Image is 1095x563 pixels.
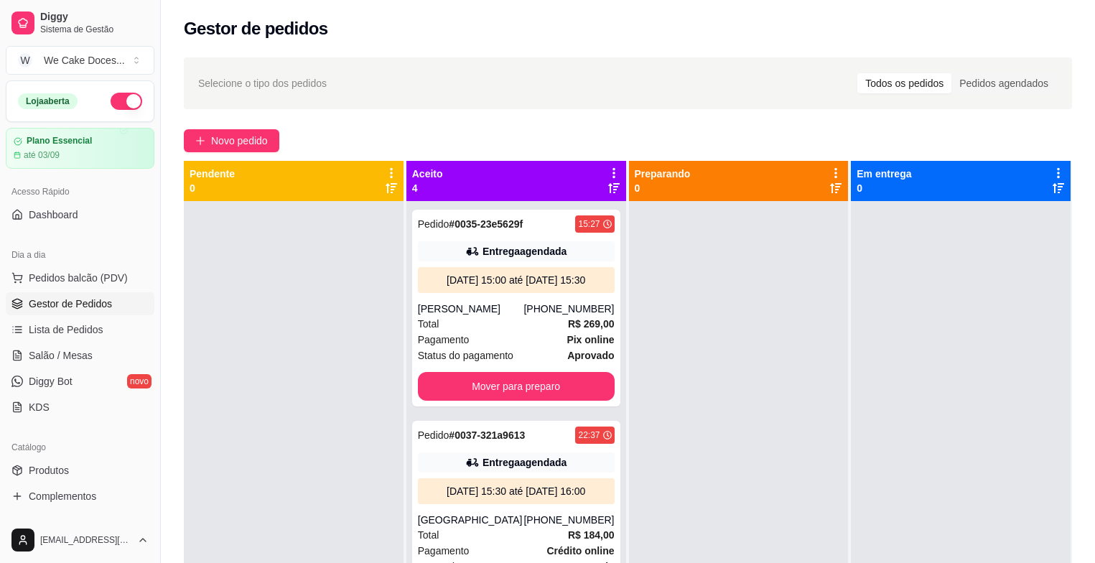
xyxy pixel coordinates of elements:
[29,463,69,478] span: Produtos
[951,73,1056,93] div: Pedidos agendados
[40,24,149,35] span: Sistema de Gestão
[6,46,154,75] button: Select a team
[418,332,470,348] span: Pagamento
[418,513,524,527] div: [GEOGRAPHIC_DATA]
[857,167,911,181] p: Em entrega
[6,459,154,482] a: Produtos
[418,372,615,401] button: Mover para preparo
[40,11,149,24] span: Diggy
[190,167,235,181] p: Pendente
[44,53,125,68] div: We Cake Doces ...
[418,302,524,316] div: [PERSON_NAME]
[6,180,154,203] div: Acesso Rápido
[6,243,154,266] div: Dia a dia
[578,218,600,230] div: 15:27
[6,523,154,557] button: [EMAIL_ADDRESS][DOMAIN_NAME]
[6,6,154,40] a: DiggySistema de Gestão
[546,545,614,557] strong: Crédito online
[29,489,96,503] span: Complementos
[184,129,279,152] button: Novo pedido
[29,208,78,222] span: Dashboard
[6,485,154,508] a: Complementos
[523,302,614,316] div: [PHONE_NUMBER]
[6,436,154,459] div: Catálogo
[412,167,443,181] p: Aceito
[418,429,449,441] span: Pedido
[6,266,154,289] button: Pedidos balcão (PDV)
[29,271,128,285] span: Pedidos balcão (PDV)
[483,455,567,470] div: Entrega agendada
[198,75,327,91] span: Selecione o tipo dos pedidos
[635,167,691,181] p: Preparando
[523,513,614,527] div: [PHONE_NUMBER]
[418,218,449,230] span: Pedido
[6,318,154,341] a: Lista de Pedidos
[857,73,951,93] div: Todos os pedidos
[29,322,103,337] span: Lista de Pedidos
[195,136,205,146] span: plus
[568,318,615,330] strong: R$ 269,00
[24,149,60,161] article: até 03/09
[418,527,439,543] span: Total
[190,181,235,195] p: 0
[567,334,614,345] strong: Pix online
[111,93,142,110] button: Alterar Status
[18,53,32,68] span: W
[449,429,525,441] strong: # 0037-321a9613
[6,396,154,419] a: KDS
[6,344,154,367] a: Salão / Mesas
[418,348,513,363] span: Status do pagamento
[6,203,154,226] a: Dashboard
[211,133,268,149] span: Novo pedido
[29,297,112,311] span: Gestor de Pedidos
[424,484,609,498] div: [DATE] 15:30 até [DATE] 16:00
[857,181,911,195] p: 0
[6,128,154,169] a: Plano Essencialaté 03/09
[29,374,73,388] span: Diggy Bot
[568,529,615,541] strong: R$ 184,00
[635,181,691,195] p: 0
[40,534,131,546] span: [EMAIL_ADDRESS][DOMAIN_NAME]
[6,370,154,393] a: Diggy Botnovo
[449,218,523,230] strong: # 0035-23e5629f
[418,543,470,559] span: Pagamento
[424,273,609,287] div: [DATE] 15:00 até [DATE] 15:30
[418,316,439,332] span: Total
[18,93,78,109] div: Loja aberta
[27,136,92,146] article: Plano Essencial
[29,348,93,363] span: Salão / Mesas
[184,17,328,40] h2: Gestor de pedidos
[483,244,567,259] div: Entrega agendada
[567,350,614,361] strong: aprovado
[29,400,50,414] span: KDS
[412,181,443,195] p: 4
[578,429,600,441] div: 22:37
[6,292,154,315] a: Gestor de Pedidos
